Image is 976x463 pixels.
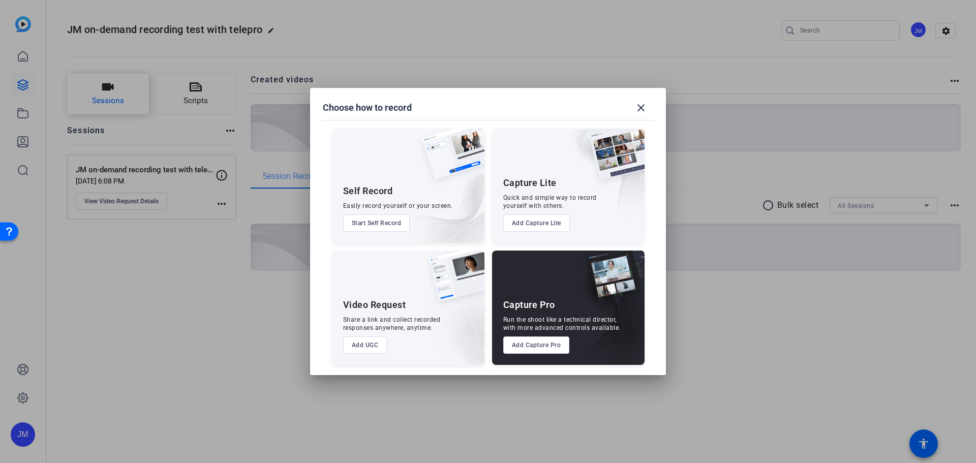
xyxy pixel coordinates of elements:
img: embarkstudio-ugc-content.png [425,282,484,365]
img: capture-pro.png [577,251,645,313]
button: Start Self Record [343,214,410,232]
img: capture-lite.png [582,129,645,191]
button: Add Capture Lite [503,214,570,232]
mat-icon: close [635,102,647,114]
button: Add Capture Pro [503,336,570,354]
div: Video Request [343,299,406,311]
div: Easily record yourself or your screen. [343,202,453,210]
img: self-record.png [414,129,484,190]
h1: Choose how to record [323,102,412,114]
img: embarkstudio-capture-lite.png [554,129,645,230]
button: Add UGC [343,336,387,354]
img: ugc-content.png [421,251,484,312]
div: Capture Lite [503,177,557,189]
div: Run the shoot like a technical director, with more advanced controls available. [503,316,621,332]
div: Share a link and collect recorded responses anywhere, anytime. [343,316,441,332]
div: Quick and simple way to record yourself with others. [503,194,597,210]
img: embarkstudio-self-record.png [396,150,484,243]
img: embarkstudio-capture-pro.png [569,263,645,365]
div: Capture Pro [503,299,555,311]
div: Self Record [343,185,393,197]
